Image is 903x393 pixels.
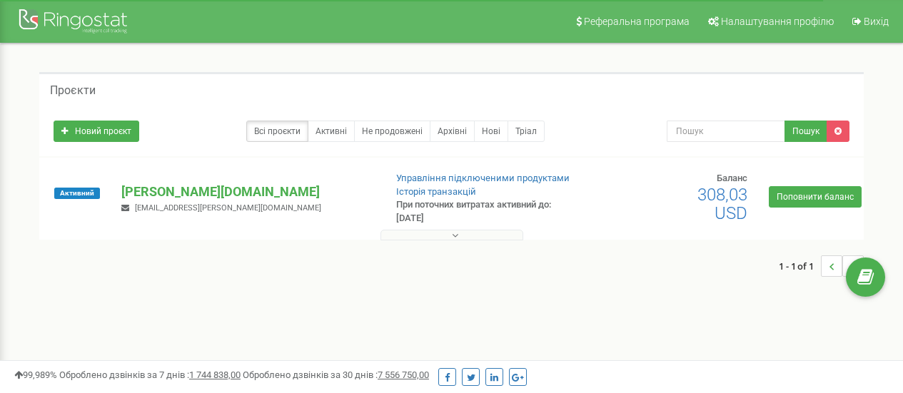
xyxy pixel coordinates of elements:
[354,121,430,142] a: Не продовжені
[769,186,862,208] a: Поповнити баланс
[697,185,747,223] span: 308,03 USD
[54,121,139,142] a: Новий проєкт
[779,241,864,291] nav: ...
[50,84,96,97] h5: Проєкти
[779,255,821,277] span: 1 - 1 of 1
[308,121,355,142] a: Активні
[189,369,241,380] u: 1 744 838,00
[59,369,241,380] span: Оброблено дзвінків за 7 днів :
[396,186,476,197] a: Історія транзакцій
[396,198,579,225] p: При поточних витратах активний до: [DATE]
[14,369,57,380] span: 99,989%
[785,121,827,142] button: Пошук
[667,121,785,142] input: Пошук
[584,16,690,27] span: Реферальна програма
[508,121,545,142] a: Тріал
[396,173,570,183] a: Управління підключеними продуктами
[54,188,100,199] span: Активний
[135,203,321,213] span: [EMAIL_ADDRESS][PERSON_NAME][DOMAIN_NAME]
[243,369,429,380] span: Оброблено дзвінків за 30 днів :
[121,183,373,201] p: [PERSON_NAME][DOMAIN_NAME]
[717,173,747,183] span: Баланс
[721,16,834,27] span: Налаштування профілю
[474,121,508,142] a: Нові
[430,121,475,142] a: Архівні
[378,369,429,380] u: 7 556 750,00
[246,121,308,142] a: Всі проєкти
[864,16,889,27] span: Вихід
